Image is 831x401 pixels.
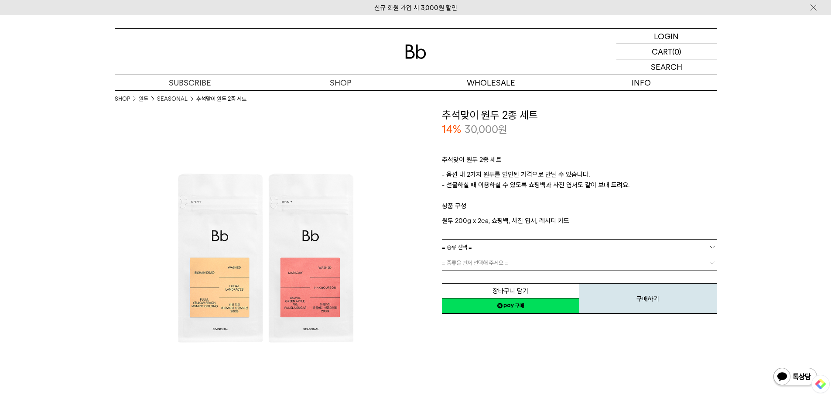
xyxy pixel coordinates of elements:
a: SUBSCRIBE [115,75,265,90]
a: SEASONAL [157,95,188,103]
p: 14% [442,122,461,137]
p: LOGIN [654,29,679,44]
a: SHOP [115,95,130,103]
img: 카카오톡 채널 1:1 채팅 버튼 [773,367,818,388]
span: = 종류을 먼저 선택해 주세요 = [442,255,508,271]
p: 원두 200g x 2ea, 쇼핑백, 사진 엽서, 레시피 카드 [442,216,717,226]
p: 추석맞이 원두 2종 세트 [442,154,717,169]
li: 추석맞이 원두 2종 세트 [196,95,246,103]
p: WHOLESALE [416,75,566,90]
span: = 종류 선택 = [442,240,472,255]
img: 로고 [405,45,426,59]
p: 상품 구성 [442,201,717,216]
a: SHOP [265,75,416,90]
h3: 추석맞이 원두 2종 세트 [442,108,717,123]
a: 새창 [442,298,579,314]
a: CART (0) [616,44,717,59]
p: (0) [672,44,681,59]
p: CART [652,44,672,59]
p: - 옵션 내 2가지 원두를 할인된 가격으로 만날 수 있습니다. - 선물하실 때 이용하실 수 있도록 쇼핑백과 사진 엽서도 같이 보내 드려요. [442,169,717,201]
a: 신규 회원 가입 시 3,000원 할인 [374,4,457,12]
a: 원두 [139,95,148,103]
p: INFO [566,75,717,90]
span: 원 [498,123,507,136]
button: 구매하기 [579,283,717,314]
p: SEARCH [651,59,682,75]
a: LOGIN [616,29,717,44]
button: 장바구니 담기 [442,283,579,298]
p: 30,000 [465,122,507,137]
